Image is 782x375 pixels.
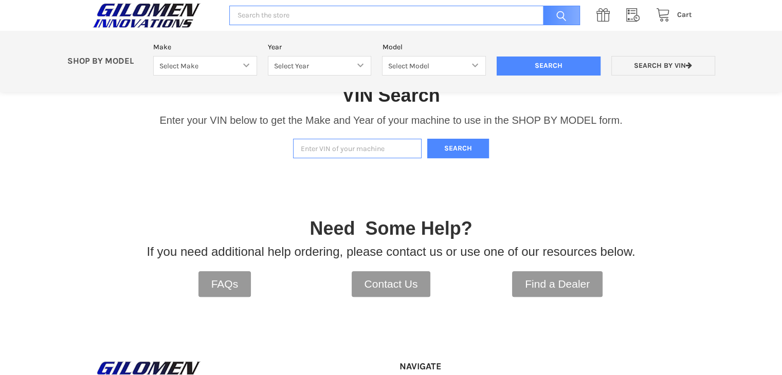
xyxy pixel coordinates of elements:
p: Enter your VIN below to get the Make and Year of your machine to use in the SHOP BY MODEL form. [159,113,622,128]
label: Year [268,42,372,52]
label: Make [153,42,257,52]
input: Search [497,57,601,76]
img: GILOMEN INNOVATIONS [90,3,203,28]
input: Search the store [229,6,579,26]
h5: Navigate [399,361,486,372]
a: Cart [650,9,692,22]
p: If you need additional help ordering, please contact us or use one of our resources below. [147,242,635,261]
p: Need Some Help? [310,215,472,242]
input: Search [538,6,580,26]
a: Search by VIN [611,56,715,76]
span: Cart [677,10,692,19]
a: Find a Dealer [512,271,603,297]
p: SHOP BY MODEL [62,56,148,67]
a: FAQs [198,271,251,297]
button: Search [427,139,489,159]
input: Enter VIN of your machine [293,139,422,159]
a: GILOMEN INNOVATIONS [90,3,219,28]
label: Model [382,42,486,52]
h1: VIN Search [342,84,440,107]
a: Contact Us [352,271,431,297]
